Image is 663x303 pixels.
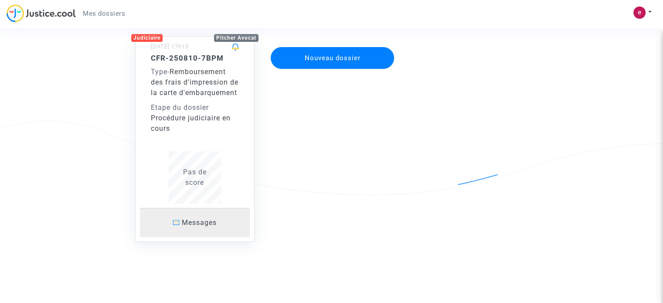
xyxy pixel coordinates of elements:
[271,47,394,69] button: Nouveau dossier
[151,68,167,76] span: Type
[633,7,646,19] img: ACg8ocL1Yn6KaiJ9DdjUKbXgBjEexljN3sYZBXLBqD6ZClOfaTCACg=s96-c
[182,218,217,227] span: Messages
[214,34,258,42] div: Pitcher Avocat
[151,68,170,76] span: -
[151,113,239,134] div: Procédure judiciaire en cours
[7,4,76,22] img: jc-logo.svg
[131,34,163,42] div: Judiciaire
[83,10,125,17] span: Mes dossiers
[151,102,239,113] div: Etape du dossier
[76,7,132,20] a: Mes dossiers
[140,208,250,237] a: Messages
[151,54,239,62] h5: CFR-250810-7BPM
[183,168,207,187] span: Pas de score
[126,19,263,242] a: JudiciairePitcher Avocat[DATE] 17h19CFR-250810-7BPMType-Remboursement des frais d'impression de l...
[151,68,238,97] span: Remboursement des frais d'impression de la carte d'embarquement
[270,41,395,50] a: Nouveau dossier
[151,43,189,50] small: [DATE] 17h19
